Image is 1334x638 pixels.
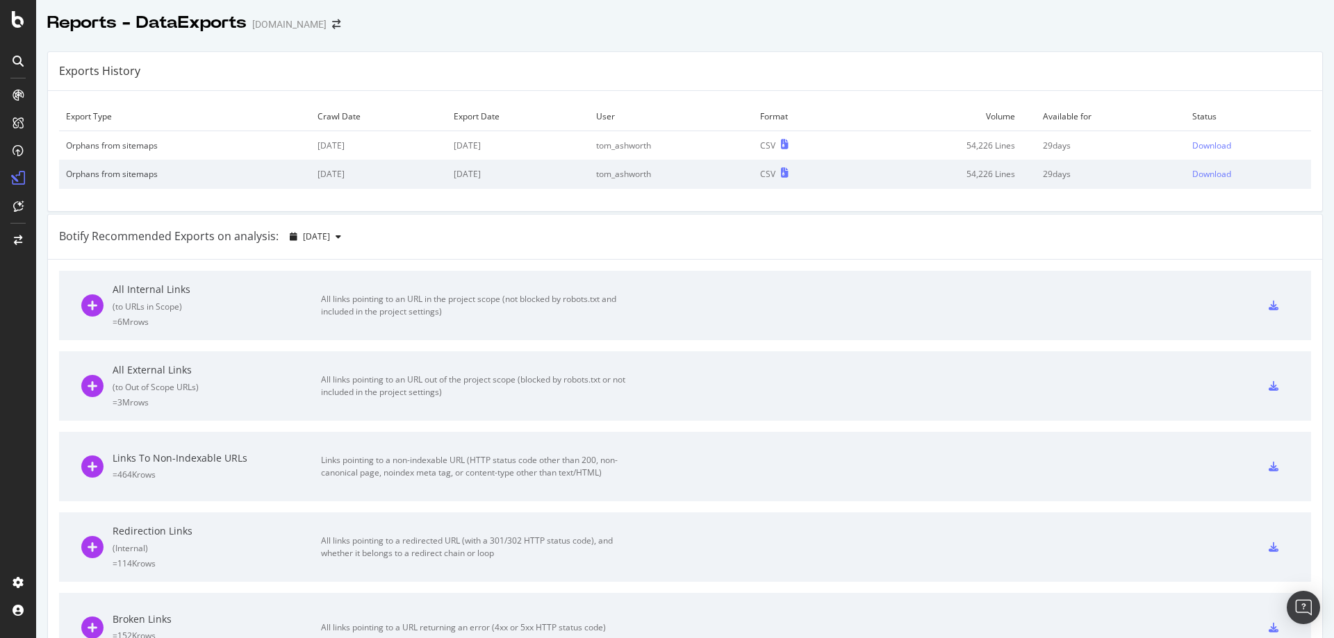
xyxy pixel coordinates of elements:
[113,283,321,296] div: All Internal Links
[854,102,1036,131] td: Volume
[252,17,327,31] div: [DOMAIN_NAME]
[113,542,321,554] div: ( Internal )
[753,102,854,131] td: Format
[1269,542,1278,552] div: csv-export
[1036,102,1185,131] td: Available for
[321,373,634,398] div: All links pointing to an URL out of the project scope (blocked by robots.txt or not included in t...
[113,363,321,377] div: All External Links
[321,621,634,634] div: All links pointing to a URL returning an error (4xx or 5xx HTTP status code)
[447,160,589,188] td: [DATE]
[589,160,753,188] td: tom_ashworth
[760,168,775,180] div: CSV
[284,226,347,248] button: [DATE]
[113,301,321,312] div: ( to URLs in Scope )
[1192,140,1231,151] div: Download
[303,230,330,242] span: 2025 Oct. 3rd
[321,454,634,479] div: Links pointing to a non-indexable URL (HTTP status code other than 200, non-canonical page, noind...
[66,168,304,180] div: Orphans from sitemaps
[854,160,1036,188] td: 54,226 Lines
[113,396,321,408] div: = 3M rows
[1269,462,1278,471] div: csv-export
[59,63,140,79] div: Exports History
[1269,301,1278,310] div: csv-export
[113,451,321,465] div: Links To Non-Indexable URLs
[760,140,775,151] div: CSV
[66,140,304,151] div: Orphans from sitemaps
[1192,168,1231,180] div: Download
[59,102,311,131] td: Export Type
[332,19,340,29] div: arrow-right-arrow-left
[1036,131,1185,160] td: 29 days
[113,381,321,393] div: ( to Out of Scope URLs )
[113,316,321,328] div: = 6M rows
[854,131,1036,160] td: 54,226 Lines
[59,228,279,244] div: Botify Recommended Exports on analysis:
[589,131,753,160] td: tom_ashworth
[1269,381,1278,391] div: csv-export
[311,160,446,188] td: [DATE]
[47,11,247,35] div: Reports - DataExports
[447,102,589,131] td: Export Date
[589,102,753,131] td: User
[311,102,446,131] td: Crawl Date
[1192,168,1304,180] a: Download
[113,469,321,480] div: = 464K rows
[1036,160,1185,188] td: 29 days
[113,557,321,569] div: = 114K rows
[1185,102,1311,131] td: Status
[1287,591,1320,624] div: Open Intercom Messenger
[1192,140,1304,151] a: Download
[321,535,634,560] div: All links pointing to a redirected URL (with a 301/302 HTTP status code), and whether it belongs ...
[311,131,446,160] td: [DATE]
[321,293,634,318] div: All links pointing to an URL in the project scope (not blocked by robots.txt and included in the ...
[113,524,321,538] div: Redirection Links
[447,131,589,160] td: [DATE]
[113,612,321,626] div: Broken Links
[1269,623,1278,632] div: csv-export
